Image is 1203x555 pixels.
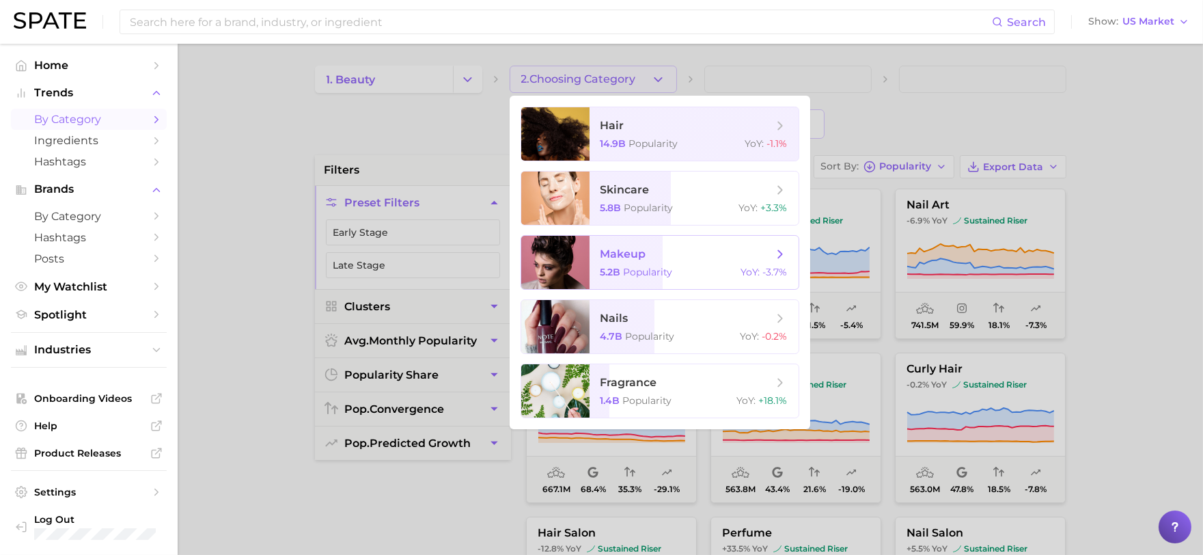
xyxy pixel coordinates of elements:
button: Brands [11,179,167,200]
span: +3.3% [761,202,788,214]
span: Help [34,420,143,432]
span: Popularity [626,330,675,342]
a: Hashtags [11,151,167,172]
a: Help [11,416,167,436]
span: Spotlight [34,308,143,321]
span: My Watchlist [34,280,143,293]
span: Trends [34,87,143,99]
span: YoY : [737,394,756,407]
a: Home [11,55,167,76]
span: Search [1007,16,1046,29]
span: -3.7% [763,266,788,278]
span: 1.4b [600,394,620,407]
button: ShowUS Market [1085,13,1193,31]
span: nails [600,312,628,325]
span: Product Releases [34,447,143,459]
span: Popularity [624,202,674,214]
span: Onboarding Videos [34,392,143,405]
a: Hashtags [11,227,167,248]
span: Home [34,59,143,72]
span: -1.1% [767,137,788,150]
img: SPATE [14,12,86,29]
span: +18.1% [759,394,788,407]
span: fragrance [600,376,657,389]
span: by Category [34,210,143,223]
span: Ingredients [34,134,143,147]
a: Log out. Currently logged in with e-mail caitlin.delaney@loreal.com. [11,509,167,544]
button: Trends [11,83,167,103]
span: Hashtags [34,155,143,168]
span: Posts [34,252,143,265]
input: Search here for a brand, industry, or ingredient [128,10,992,33]
span: YoY : [745,137,764,150]
a: by Category [11,206,167,227]
span: Brands [34,183,143,195]
a: Posts [11,248,167,269]
span: -0.2% [762,330,788,342]
span: hair [600,119,624,132]
span: Popularity [623,394,672,407]
span: Popularity [624,266,673,278]
a: Settings [11,482,167,502]
a: Ingredients [11,130,167,151]
a: Product Releases [11,443,167,463]
span: skincare [600,183,650,196]
span: makeup [600,247,646,260]
span: US Market [1122,18,1174,25]
span: Industries [34,344,143,356]
span: YoY : [741,330,760,342]
span: YoY : [739,202,758,214]
span: Show [1088,18,1118,25]
span: 14.9b [600,137,626,150]
span: Hashtags [34,231,143,244]
span: Settings [34,486,143,498]
ul: 2.Choosing Category [510,96,810,429]
span: 5.8b [600,202,622,214]
span: 5.2b [600,266,621,278]
a: My Watchlist [11,276,167,297]
button: Industries [11,340,167,360]
a: Onboarding Videos [11,388,167,409]
span: by Category [34,113,143,126]
span: 4.7b [600,330,623,342]
a: Spotlight [11,304,167,325]
a: by Category [11,109,167,130]
span: YoY : [741,266,760,278]
span: Log Out [34,513,162,526]
span: Popularity [629,137,678,150]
